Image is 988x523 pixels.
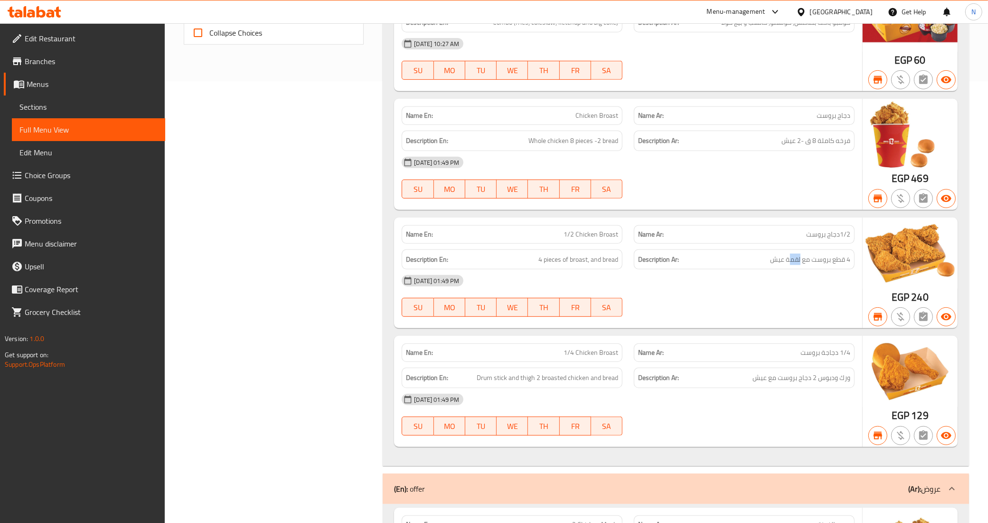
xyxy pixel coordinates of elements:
button: Available [937,70,956,89]
button: Available [937,307,956,326]
a: Support.OpsPlatform [5,358,65,371]
button: SU [402,298,433,317]
button: Not has choices [914,307,933,326]
span: 60 [914,51,926,69]
span: [DATE] 01:49 PM [410,276,463,285]
span: SA [595,64,619,77]
span: SA [595,182,619,196]
span: TH [532,182,555,196]
p: offer [394,483,425,494]
span: SA [595,301,619,314]
span: Upsell [25,261,158,272]
a: Menus [4,73,165,95]
b: (En): [394,482,408,496]
span: 4 pieces of broast, and bread [538,254,618,266]
button: FR [560,298,591,317]
a: Grocery Checklist [4,301,165,323]
span: Edit Menu [19,147,158,158]
span: Choice Groups [25,170,158,181]
strong: Description Ar: [638,254,679,266]
strong: Name En: [406,348,433,358]
span: EGP [894,51,912,69]
a: Menu disclaimer [4,232,165,255]
button: SA [591,61,622,80]
span: SA [595,419,619,433]
span: [DATE] 01:49 PM [410,158,463,167]
span: TU [469,301,493,314]
button: TU [465,298,497,317]
span: WE [500,182,524,196]
a: Choice Groups [4,164,165,187]
strong: Description Ar: [638,135,679,147]
span: Edit Restaurant [25,33,158,44]
a: Full Menu View [12,118,165,141]
button: SU [402,180,433,199]
a: Promotions [4,209,165,232]
a: Coupons [4,187,165,209]
button: SA [591,180,622,199]
span: FR [564,182,587,196]
a: Coverage Report [4,278,165,301]
span: TH [532,419,555,433]
button: Purchased item [891,70,910,89]
a: Upsell [4,255,165,278]
button: SU [402,417,433,436]
span: Grocery Checklist [25,306,158,318]
button: TH [528,417,559,436]
button: TH [528,180,559,199]
span: TU [469,64,493,77]
button: Available [937,426,956,445]
span: فرخه كاملة 8 ق -2 عيش [781,135,850,147]
span: Drum stick and thigh 2 broasted chicken and bread [477,372,618,384]
span: TU [469,419,493,433]
button: TH [528,298,559,317]
button: TU [465,417,497,436]
span: 1/4 دجاجة بروست [800,348,850,358]
div: (En): offer(Ar):عروض [383,474,969,504]
span: EGP [892,288,909,306]
strong: Name Ar: [638,348,664,358]
strong: Description En: [406,135,448,147]
span: 1/2دجاج بروست [806,229,850,239]
button: SU [402,61,433,80]
button: SA [591,298,622,317]
span: Sections [19,101,158,113]
span: N [971,7,976,17]
strong: Description En: [406,372,448,384]
button: TU [465,61,497,80]
span: Branches [25,56,158,67]
span: SU [406,64,430,77]
button: MO [434,298,465,317]
span: TH [532,64,555,77]
span: WE [500,64,524,77]
button: MO [434,417,465,436]
button: WE [497,61,528,80]
span: Promotions [25,215,158,227]
span: MO [438,419,461,433]
a: Branches [4,50,165,73]
span: Collapse Choices [209,27,262,38]
span: [DATE] 01:49 PM [410,395,463,404]
span: EGP [892,169,909,188]
img: mmw_638924048584078578 [863,99,958,170]
button: FR [560,180,591,199]
button: Branch specific item [868,189,887,208]
span: ورك ودبوس 2 دجاج بروست مع عيش [753,372,850,384]
button: TU [465,180,497,199]
span: EGP [892,406,909,425]
span: Get support on: [5,349,48,361]
button: Not has choices [914,189,933,208]
span: SU [406,301,430,314]
b: (Ar): [908,482,921,496]
span: SU [406,419,430,433]
span: TU [469,182,493,196]
p: عروض [908,483,941,494]
button: Purchased item [891,426,910,445]
span: MO [438,182,461,196]
strong: Description Ar: [638,372,679,384]
span: Coverage Report [25,284,158,295]
button: WE [497,298,528,317]
span: [DATE] 10:27 AM [410,39,463,48]
button: Purchased item [891,189,910,208]
strong: Description En: [406,254,448,266]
